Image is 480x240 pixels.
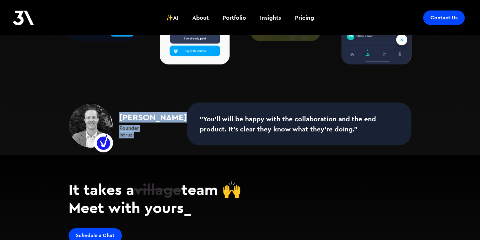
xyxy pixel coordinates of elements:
div: Portfolio [223,14,246,22]
div: Pricing [295,14,314,22]
strong: "You’ll will be happy with the collaboration and the end product. It’s clear they know what they’... [200,115,376,133]
div: ✨AI [166,14,178,22]
a: ✨AI [162,6,182,30]
div: Insights [260,14,281,22]
div: Schedule a Chat [76,232,115,239]
h2: It takes a team 🙌 [69,180,411,199]
strong: Founder [119,125,139,131]
a: Insights [256,6,285,30]
a: About [189,6,212,30]
span: village [134,180,181,199]
h2: Meet with yours_ [69,198,411,217]
div: Contact Us [430,15,457,21]
a: Portfolio [219,6,250,30]
a: Contact Us [423,10,465,25]
strong: Istruzi [119,131,134,138]
a: Pricing [291,6,318,30]
div: About [192,14,209,22]
strong: [PERSON_NAME] [119,112,187,123]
